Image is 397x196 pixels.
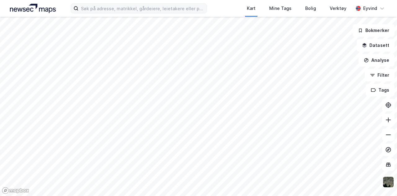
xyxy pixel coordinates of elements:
button: Datasett [357,39,395,52]
div: Mine Tags [269,5,292,12]
div: Kart [247,5,256,12]
div: Eyvind [363,5,377,12]
button: Tags [366,84,395,96]
img: logo.a4113a55bc3d86da70a041830d287a7e.svg [10,4,56,13]
button: Analyse [359,54,395,66]
input: Søk på adresse, matrikkel, gårdeiere, leietakere eller personer [78,4,206,13]
div: Verktøy [330,5,346,12]
iframe: Chat Widget [366,166,397,196]
button: Filter [365,69,395,81]
div: Bolig [305,5,316,12]
a: Mapbox homepage [2,187,29,194]
button: Bokmerker [353,24,395,37]
div: Kontrollprogram for chat [366,166,397,196]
